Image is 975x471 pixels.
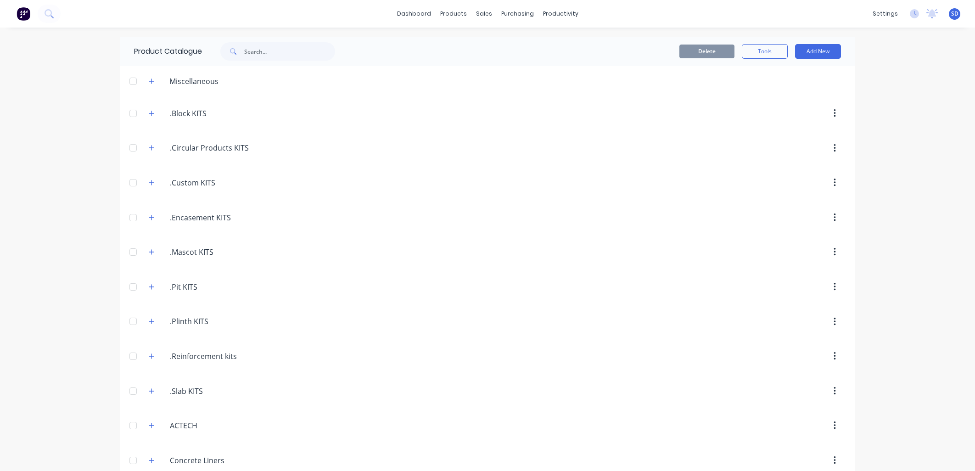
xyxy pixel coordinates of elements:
input: Enter category name [170,455,279,466]
input: Enter category name [170,247,279,258]
div: Miscellaneous [162,76,226,87]
input: Enter category name [170,281,279,292]
a: dashboard [392,7,436,21]
input: Enter category name [170,316,279,327]
input: Enter category name [170,420,279,431]
input: Enter category name [170,386,279,397]
img: Factory [17,7,30,21]
input: Enter category name [170,177,279,188]
button: Tools [742,44,788,59]
div: settings [868,7,902,21]
div: Product Catalogue [120,37,202,66]
span: SD [951,10,958,18]
input: Enter category name [170,142,279,153]
button: Add New [795,44,841,59]
div: sales [471,7,497,21]
input: Enter category name [170,212,279,223]
input: Enter category name [170,351,279,362]
input: Search... [244,42,335,61]
button: Delete [679,45,734,58]
div: productivity [538,7,583,21]
div: products [436,7,471,21]
input: Enter category name [170,108,279,119]
div: purchasing [497,7,538,21]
